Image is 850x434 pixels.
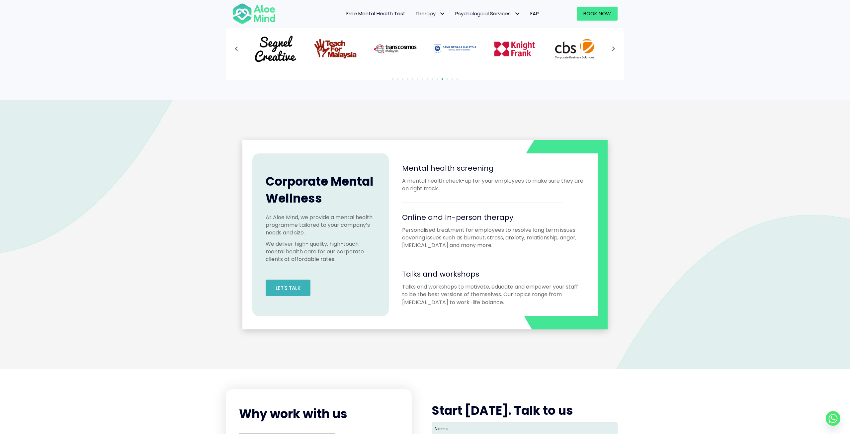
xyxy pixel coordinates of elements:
[583,10,611,17] span: Book Now
[254,27,297,70] div: Slide 11 of 5
[402,177,584,192] p: A mental health check-up for your employees to make sure they are on right track.
[433,27,476,70] div: Slide 14 of 5
[314,27,357,70] div: Slide 12 of 5
[266,240,376,263] p: We deliver high- quality, high-touch mental health care for our corporate clients at affordable r...
[457,78,458,80] a: 14
[346,10,405,17] span: Free Mental Health Test
[530,10,539,17] span: EAP
[450,7,525,21] a: Psychological ServicesPsychological Services: submenu
[402,269,479,279] span: Talks and workshops
[266,280,310,296] a: Let's Talk
[402,283,584,306] p: Talks and workshops to motivate, educate and empower your staff to be the best versions of themse...
[402,78,403,80] a: 3
[341,7,410,21] a: Free Mental Health Test
[577,7,618,21] a: Book Now
[447,78,448,80] a: 12
[314,27,357,70] img: Aloe Mind Malaysia | Mental Healthcare Services in Malaysia and Singapore
[232,3,276,25] img: Aloe mind Logo
[417,78,418,80] a: 6
[392,78,393,80] a: 1
[254,27,297,70] img: Aloe Mind Malaysia | Mental Healthcare Services in Malaysia and Singapore
[826,411,840,426] a: Whatsapp
[239,405,347,422] span: Why work with us
[402,226,584,249] p: Personalised treatment for employees to resolve long term issues covering issues such as burnout,...
[402,212,513,222] span: Online and In-person therapy
[415,10,445,17] span: Therapy
[422,78,423,80] a: 7
[525,7,544,21] a: EAP
[493,27,536,70] img: Aloe Mind Malaysia | Mental Healthcare Services in Malaysia and Singapore
[266,173,374,207] span: Corporate Mental Wellness
[284,7,544,21] nav: Menu
[266,214,376,237] p: At Aloe Mind, we provide a mental health programme tailored to your company’s needs and size.
[452,78,453,80] a: 13
[512,9,522,19] span: Psychological Services: submenu
[432,402,618,419] h2: Start [DATE]. Talk to us
[433,27,476,70] img: Aloe Mind Malaysia | Mental Healthcare Services in Malaysia and Singapore
[374,27,417,70] div: Slide 13 of 5
[455,10,520,17] span: Psychological Services
[407,78,408,80] a: 4
[374,27,417,70] img: Aloe Mind Malaysia | Mental Healthcare Services in Malaysia and Singapore
[437,78,438,80] a: 10
[427,78,428,80] a: 8
[412,78,413,80] a: 5
[397,78,398,80] a: 2
[432,78,433,80] a: 9
[553,27,596,70] img: Aloe Mind Malaysia | Mental Healthcare Services in Malaysia and Singapore
[402,163,494,173] span: Mental health screening
[410,7,450,21] a: TherapyTherapy: submenu
[276,285,300,292] span: Let's Talk
[437,9,447,19] span: Therapy: submenu
[442,78,443,80] a: 11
